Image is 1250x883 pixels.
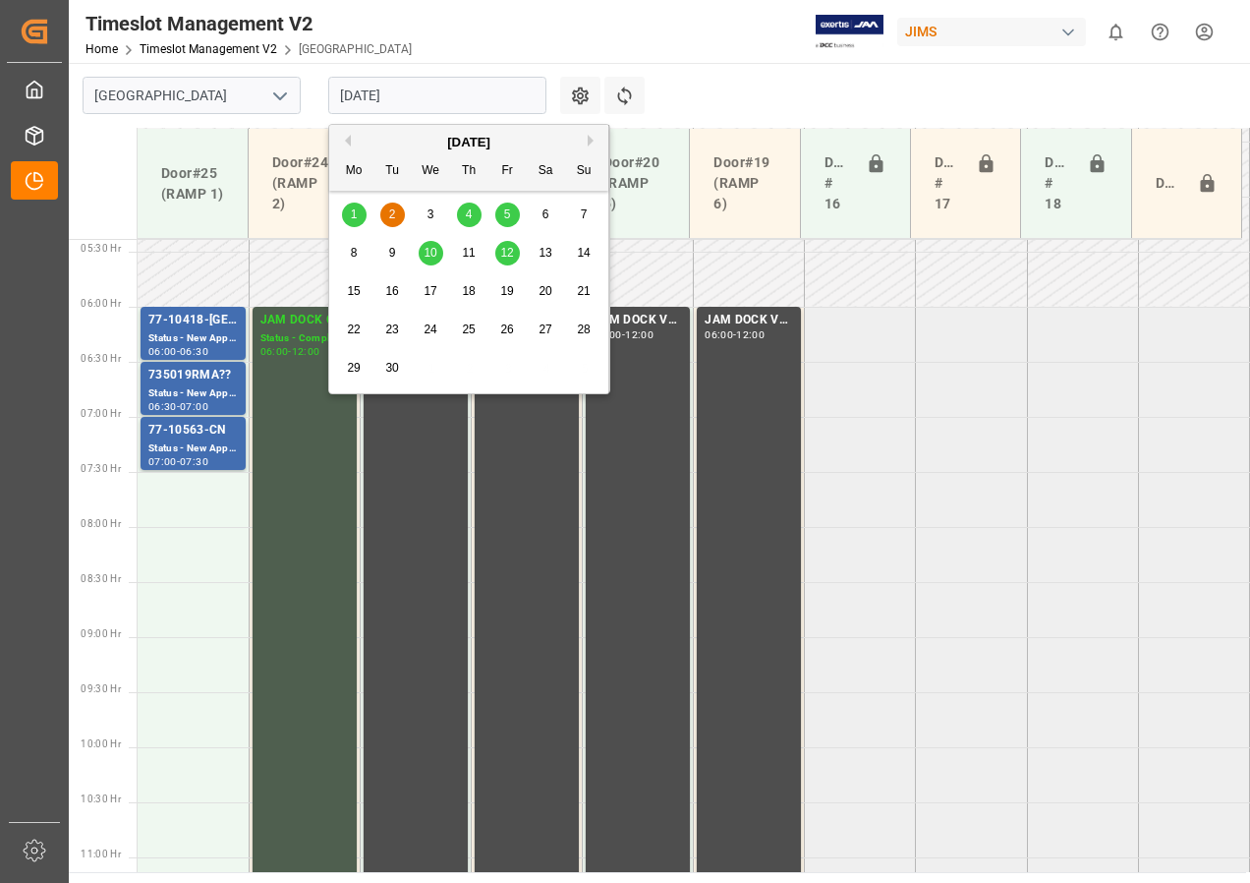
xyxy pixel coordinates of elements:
[816,15,883,49] img: Exertis%20JAM%20-%20Email%20Logo.jpg_1722504956.jpg
[1037,145,1078,222] div: Doors # 18
[572,318,597,342] div: Choose Sunday, September 28th, 2025
[380,203,405,227] div: Choose Tuesday, September 2nd, 2025
[81,353,121,364] span: 06:30 Hr
[495,279,520,304] div: Choose Friday, September 19th, 2025
[542,207,549,221] span: 6
[81,738,121,749] span: 10:00 Hr
[705,311,793,330] div: JAM DOCK VOLUME CONTROL
[177,347,180,356] div: -
[539,284,551,298] span: 20
[260,311,349,330] div: JAM DOCK CONTROL
[572,279,597,304] div: Choose Sunday, September 21st, 2025
[380,356,405,381] div: Choose Tuesday, September 30th, 2025
[427,207,434,221] span: 3
[148,421,238,441] div: 77-10563-CN
[85,42,118,56] a: Home
[534,241,558,265] div: Choose Saturday, September 13th, 2025
[148,441,238,457] div: Status - New Appointment
[457,203,482,227] div: Choose Thursday, September 4th, 2025
[462,323,475,336] span: 25
[385,361,398,375] span: 30
[539,323,551,336] span: 27
[419,203,443,227] div: Choose Wednesday, September 3rd, 2025
[180,402,208,411] div: 07:00
[500,246,513,260] span: 12
[342,203,367,227] div: Choose Monday, September 1st, 2025
[148,347,177,356] div: 06:00
[81,628,121,639] span: 09:00 Hr
[705,330,733,339] div: 06:00
[1148,165,1189,203] div: Door#23
[419,318,443,342] div: Choose Wednesday, September 24th, 2025
[380,159,405,184] div: Tu
[424,323,436,336] span: 24
[81,463,121,474] span: 07:30 Hr
[342,318,367,342] div: Choose Monday, September 22nd, 2025
[83,77,301,114] input: Type to search/select
[927,145,968,222] div: Doors # 17
[288,347,291,356] div: -
[577,284,590,298] span: 21
[736,330,765,339] div: 12:00
[329,133,608,152] div: [DATE]
[495,318,520,342] div: Choose Friday, September 26th, 2025
[148,330,238,347] div: Status - New Appointment
[380,241,405,265] div: Choose Tuesday, September 9th, 2025
[534,279,558,304] div: Choose Saturday, September 20th, 2025
[81,408,121,419] span: 07:00 Hr
[335,196,603,387] div: month 2025-09
[577,246,590,260] span: 14
[419,241,443,265] div: Choose Wednesday, September 10th, 2025
[424,284,436,298] span: 17
[385,323,398,336] span: 23
[897,13,1094,50] button: JIMS
[342,356,367,381] div: Choose Monday, September 29th, 2025
[897,18,1086,46] div: JIMS
[588,135,599,147] button: Next Month
[622,330,625,339] div: -
[534,203,558,227] div: Choose Saturday, September 6th, 2025
[81,794,121,804] span: 10:30 Hr
[339,135,351,147] button: Previous Month
[342,159,367,184] div: Mo
[148,402,177,411] div: 06:30
[539,246,551,260] span: 13
[625,330,653,339] div: 12:00
[572,241,597,265] div: Choose Sunday, September 14th, 2025
[389,207,396,221] span: 2
[495,241,520,265] div: Choose Friday, September 12th, 2025
[462,284,475,298] span: 18
[380,279,405,304] div: Choose Tuesday, September 16th, 2025
[466,207,473,221] span: 4
[81,849,121,859] span: 11:00 Hr
[81,518,121,529] span: 08:00 Hr
[594,311,682,330] div: JAM DOCK VOLUME CONTROL
[342,279,367,304] div: Choose Monday, September 15th, 2025
[424,246,436,260] span: 10
[577,323,590,336] span: 28
[1094,10,1138,54] button: show 0 new notifications
[264,81,294,111] button: open menu
[351,207,358,221] span: 1
[495,203,520,227] div: Choose Friday, September 5th, 2025
[264,145,342,222] div: Door#24 (RAMP 2)
[148,385,238,402] div: Status - New Appointment
[342,241,367,265] div: Choose Monday, September 8th, 2025
[351,246,358,260] span: 8
[85,9,412,38] div: Timeslot Management V2
[389,246,396,260] span: 9
[81,683,121,694] span: 09:30 Hr
[177,457,180,466] div: -
[328,77,546,114] input: DD-MM-YYYY
[500,284,513,298] span: 19
[81,298,121,309] span: 06:00 Hr
[385,284,398,298] span: 16
[500,323,513,336] span: 26
[177,402,180,411] div: -
[706,145,783,222] div: Door#19 (RAMP 6)
[180,347,208,356] div: 06:30
[572,159,597,184] div: Su
[596,145,673,222] div: Door#20 (RAMP 5)
[380,318,405,342] div: Choose Tuesday, September 23rd, 2025
[148,311,238,330] div: 77-10418-[GEOGRAPHIC_DATA](IN07/11 lines)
